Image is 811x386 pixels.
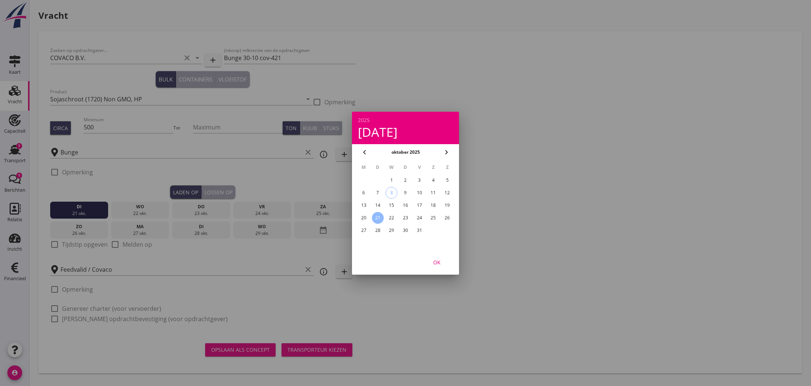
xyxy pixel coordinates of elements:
[441,161,454,174] th: Z
[414,212,425,224] button: 24
[357,161,370,174] th: M
[427,212,439,224] button: 25
[389,147,422,158] button: oktober 2025
[386,174,397,186] button: 1
[358,126,453,138] div: [DATE]
[386,187,397,198] div: 8
[386,225,397,236] button: 29
[414,225,425,236] button: 31
[399,161,412,174] th: D
[427,187,439,199] button: 11
[441,174,453,186] button: 5
[386,212,397,224] button: 22
[442,148,451,157] i: chevron_right
[414,199,425,211] button: 17
[371,161,384,174] th: D
[385,161,398,174] th: W
[400,199,411,211] button: 16
[441,199,453,211] button: 19
[427,161,440,174] th: Z
[441,187,453,199] button: 12
[414,187,425,199] button: 10
[372,212,384,224] button: 21
[427,258,447,266] div: OK
[358,187,370,199] button: 6
[372,199,384,211] button: 14
[358,118,453,123] div: 2025
[358,225,370,236] button: 27
[400,212,411,224] button: 23
[421,255,453,269] button: OK
[427,199,439,211] button: 18
[413,161,426,174] th: V
[400,225,411,236] button: 30
[372,187,384,199] button: 7
[386,187,397,199] button: 8
[427,174,439,186] button: 4
[358,199,370,211] button: 13
[360,148,369,157] i: chevron_left
[358,212,370,224] button: 20
[414,174,425,186] button: 3
[372,225,384,236] button: 28
[400,174,411,186] button: 2
[441,212,453,224] button: 26
[386,199,397,211] button: 15
[400,187,411,199] button: 9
